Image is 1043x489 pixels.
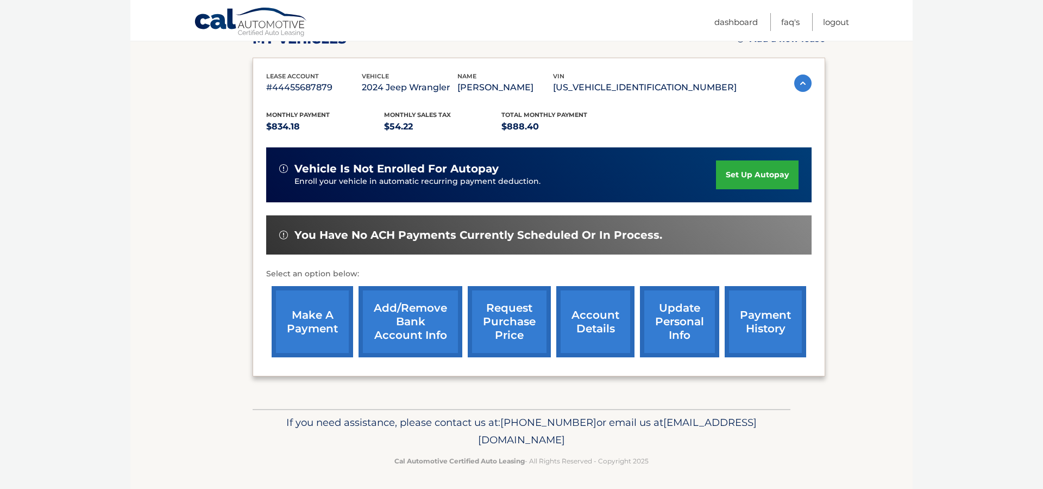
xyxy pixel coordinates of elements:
a: account details [556,286,634,357]
a: make a payment [272,286,353,357]
img: alert-white.svg [279,231,288,239]
p: 2024 Jeep Wrangler [362,80,457,95]
p: [US_VEHICLE_IDENTIFICATION_NUMBER] [553,80,737,95]
strong: Cal Automotive Certified Auto Leasing [394,457,525,465]
span: name [457,72,476,80]
a: Logout [823,13,849,31]
span: vehicle is not enrolled for autopay [294,162,499,176]
p: - All Rights Reserved - Copyright 2025 [260,455,783,467]
p: $834.18 [266,119,384,134]
img: accordion-active.svg [794,75,812,92]
p: Select an option below: [266,268,812,281]
a: FAQ's [781,13,800,31]
span: vehicle [362,72,389,80]
span: [PHONE_NUMBER] [500,416,596,429]
a: request purchase price [468,286,551,357]
span: Monthly sales Tax [384,111,451,119]
p: If you need assistance, please contact us at: or email us at [260,414,783,449]
a: set up autopay [716,160,799,189]
a: Cal Automotive [194,7,308,39]
p: [PERSON_NAME] [457,80,553,95]
a: payment history [725,286,806,357]
a: Add/Remove bank account info [359,286,462,357]
span: You have no ACH payments currently scheduled or in process. [294,228,662,242]
p: $888.40 [501,119,619,134]
p: Enroll your vehicle in automatic recurring payment deduction. [294,176,716,188]
span: vin [553,72,564,80]
span: [EMAIL_ADDRESS][DOMAIN_NAME] [478,416,757,446]
img: alert-white.svg [279,164,288,173]
a: Dashboard [714,13,758,31]
span: Total Monthly Payment [501,111,587,119]
span: Monthly Payment [266,111,330,119]
p: #44455687879 [266,80,362,95]
span: lease account [266,72,319,80]
p: $54.22 [384,119,502,134]
a: update personal info [640,286,719,357]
